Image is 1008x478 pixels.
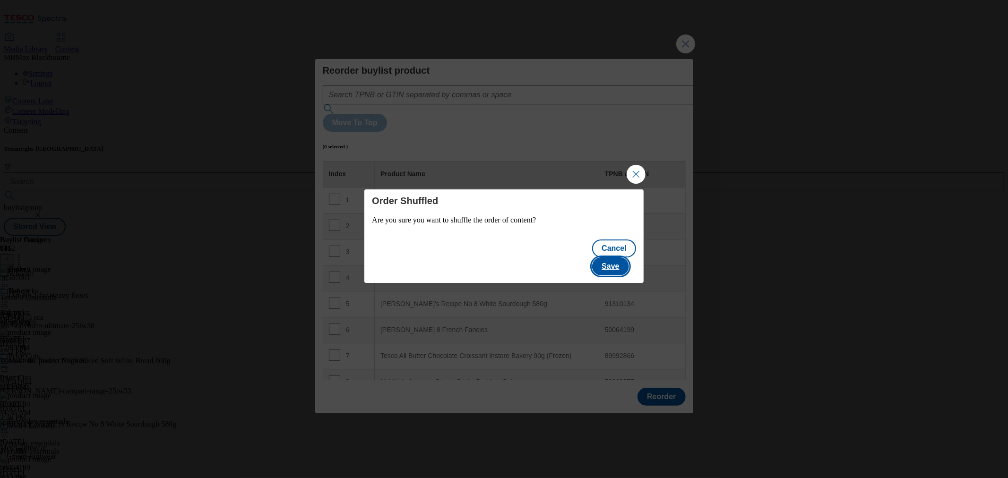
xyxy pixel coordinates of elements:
button: Cancel [592,239,636,257]
button: Close Modal [627,165,646,184]
p: Are you sure you want to shuffle the order of content? [372,216,636,224]
h4: Order Shuffled [372,195,636,206]
button: Save [592,257,629,275]
div: Modal [364,189,644,283]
